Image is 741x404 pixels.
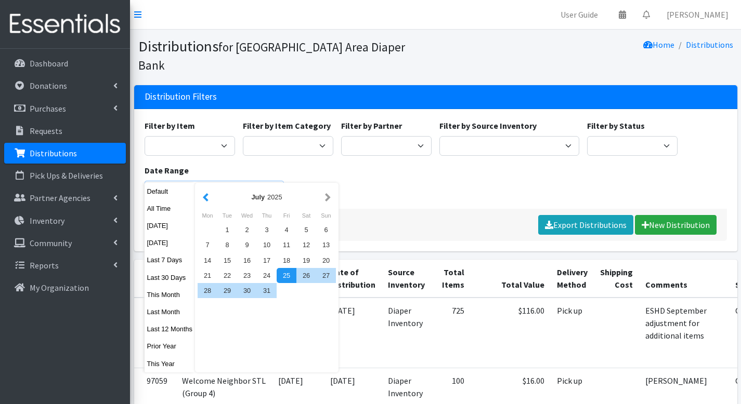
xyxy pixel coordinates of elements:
span: 2025 [267,193,282,201]
p: Donations [30,80,67,91]
div: 3 [257,222,277,237]
div: Wednesday [237,209,257,222]
a: Home [643,39,674,50]
div: 10 [257,237,277,252]
div: 21 [198,268,217,283]
p: My Organization [30,282,89,293]
a: Dashboard [4,53,126,74]
div: Friday [277,209,296,222]
p: Distributions [30,148,77,158]
p: Requests [30,126,62,136]
td: ESHD September adjustment for additional items [639,298,729,368]
div: Tuesday [217,209,237,222]
a: Donations [4,75,126,96]
p: Partner Agencies [30,193,90,203]
div: Saturday [296,209,316,222]
a: Purchases [4,98,126,119]
div: 18 [277,253,296,268]
th: Total Items [431,260,471,298]
div: 7 [198,237,217,252]
a: User Guide [552,4,606,25]
button: Last 7 Days [145,252,196,267]
label: Filter by Item [145,119,195,132]
div: 23 [237,268,257,283]
label: Filter by Source Inventory [439,119,537,132]
td: Pick up [551,298,594,368]
div: 2 [237,222,257,237]
button: [DATE] [145,218,196,233]
th: Delivery Method [551,260,594,298]
div: 12 [296,237,316,252]
div: Thursday [257,209,277,222]
td: Diaper Inventory [382,298,431,368]
p: Community [30,238,72,248]
div: 25 [277,268,296,283]
div: 28 [198,283,217,298]
h3: Distribution Filters [145,91,217,102]
button: Last 30 Days [145,270,196,285]
p: Pick Ups & Deliveries [30,170,103,181]
td: [DATE] [324,298,382,368]
a: New Distribution [635,215,717,235]
strong: July [251,193,265,201]
p: Purchases [30,103,66,114]
p: Dashboard [30,58,68,69]
div: 13 [316,237,336,252]
td: $116.00 [471,298,551,368]
div: 29 [217,283,237,298]
button: [DATE] [145,235,196,250]
p: Reports [30,260,59,271]
a: My Organization [4,277,126,298]
label: Filter by Status [587,119,645,132]
a: Distributions [686,39,733,50]
div: 15 [217,253,237,268]
a: Distributions [4,143,126,164]
div: 11 [277,237,296,252]
div: 30 [237,283,257,298]
div: 24 [257,268,277,283]
p: Inventory [30,216,64,226]
a: Community [4,233,126,253]
label: Date Range [145,164,189,177]
label: Filter by Partner [341,119,402,132]
button: This Month [145,287,196,302]
div: 16 [237,253,257,268]
button: Default [145,184,196,199]
div: 6 [316,222,336,237]
button: Prior Year [145,339,196,354]
button: All Time [145,201,196,216]
div: 5 [296,222,316,237]
div: 20 [316,253,336,268]
div: 17 [257,253,277,268]
div: 9 [237,237,257,252]
div: 22 [217,268,237,283]
td: 97233 [134,298,176,368]
th: Comments [639,260,729,298]
div: Monday [198,209,217,222]
th: Source Inventory [382,260,431,298]
small: for [GEOGRAPHIC_DATA] Area Diaper Bank [138,39,405,73]
div: 14 [198,253,217,268]
button: Last Month [145,304,196,319]
td: 725 [431,298,471,368]
div: 31 [257,283,277,298]
a: Requests [4,120,126,141]
button: Last 12 Months [145,321,196,336]
div: 26 [296,268,316,283]
div: 27 [316,268,336,283]
div: Sunday [316,209,336,222]
th: ID [134,260,176,298]
label: Filter by Item Category [243,119,331,132]
div: 4 [277,222,296,237]
a: Export Distributions [538,215,633,235]
div: 8 [217,237,237,252]
th: Shipping Cost [594,260,639,298]
button: This Year [145,356,196,371]
th: Date of Distribution [324,260,382,298]
th: Total Value [471,260,551,298]
div: 1 [217,222,237,237]
a: Partner Agencies [4,187,126,208]
img: HumanEssentials [4,7,126,42]
a: Inventory [4,210,126,231]
h1: Distributions [138,37,432,73]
